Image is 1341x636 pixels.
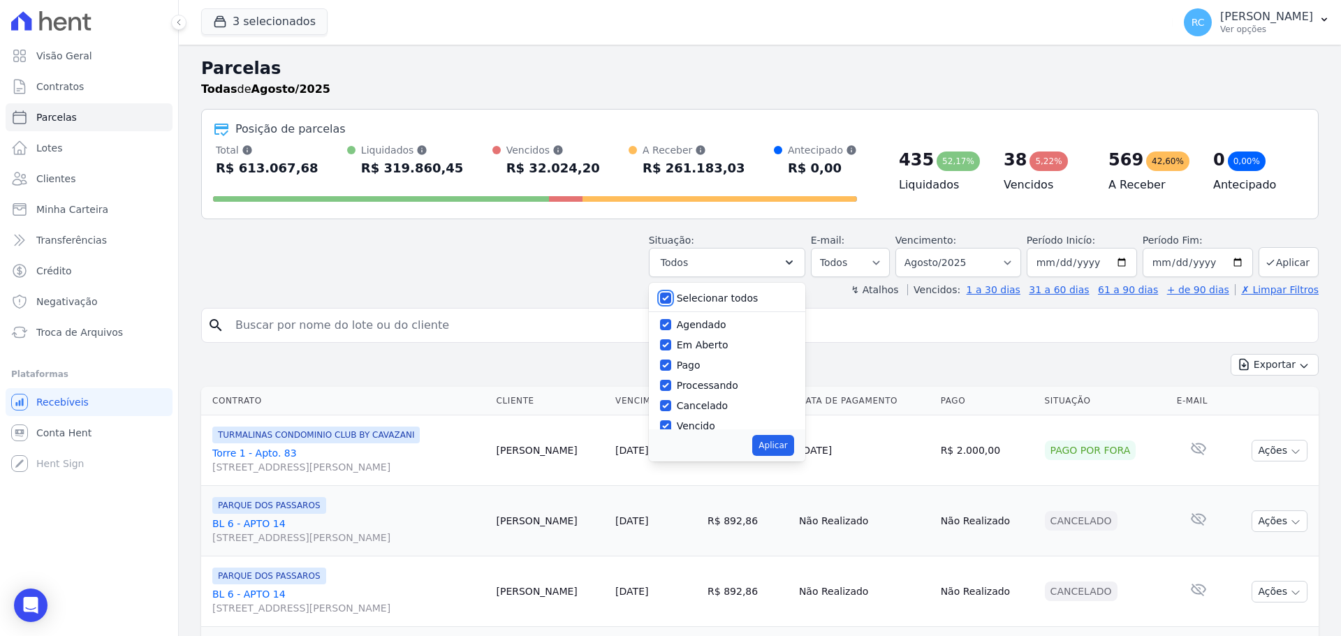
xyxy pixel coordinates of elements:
[212,587,485,615] a: BL 6 - APTO 14[STREET_ADDRESS][PERSON_NAME]
[895,235,956,246] label: Vencimento:
[36,80,84,94] span: Contratos
[6,318,173,346] a: Troca de Arquivos
[212,460,485,474] span: [STREET_ADDRESS][PERSON_NAME]
[1029,284,1089,295] a: 31 a 60 dias
[1220,10,1313,24] p: [PERSON_NAME]
[935,556,1039,627] td: Não Realizado
[36,426,91,440] span: Conta Hent
[6,257,173,285] a: Crédito
[702,556,793,627] td: R$ 892,86
[361,157,464,179] div: R$ 319.860,45
[793,415,935,486] td: [DATE]
[36,395,89,409] span: Recebíveis
[1045,441,1136,460] div: Pago por fora
[752,435,793,456] button: Aplicar
[1252,510,1307,532] button: Ações
[811,235,845,246] label: E-mail:
[615,586,648,597] a: [DATE]
[851,284,898,295] label: ↯ Atalhos
[677,293,759,304] label: Selecionar todos
[6,103,173,131] a: Parcelas
[216,157,318,179] div: R$ 613.067,68
[36,264,72,278] span: Crédito
[1029,151,1067,171] div: 5,22%
[1228,151,1266,171] div: 0,00%
[1004,149,1027,171] div: 38
[677,420,715,431] label: Vencido
[1173,3,1341,42] button: RC [PERSON_NAME] Ver opções
[227,311,1312,339] input: Buscar por nome do lote ou do cliente
[201,56,1319,81] h2: Parcelas
[491,387,610,415] th: Cliente
[610,387,702,415] th: Vencimento
[14,589,47,622] div: Open Intercom Messenger
[1259,247,1319,277] button: Aplicar
[649,235,694,246] label: Situação:
[793,486,935,556] td: Não Realizado
[702,486,793,556] td: R$ 892,86
[1108,149,1143,171] div: 569
[643,143,745,157] div: A Receber
[6,73,173,101] a: Contratos
[677,339,728,350] label: Em Aberto
[212,517,485,545] a: BL 6 - APTO 14[STREET_ADDRESS][PERSON_NAME]
[201,387,491,415] th: Contrato
[6,195,173,223] a: Minha Carteira
[907,284,960,295] label: Vencidos:
[649,248,805,277] button: Todos
[615,515,648,526] a: [DATE]
[899,177,981,193] h4: Liquidados
[212,601,485,615] span: [STREET_ADDRESS][PERSON_NAME]
[643,157,745,179] div: R$ 261.183,03
[6,134,173,162] a: Lotes
[1235,284,1319,295] a: ✗ Limpar Filtros
[506,157,600,179] div: R$ 32.024,20
[201,82,237,96] strong: Todas
[1252,581,1307,602] button: Ações
[201,8,328,35] button: 3 selecionados
[1146,151,1189,171] div: 42,60%
[212,568,326,584] span: PARQUE DOS PASSAROS
[6,388,173,416] a: Recebíveis
[1027,235,1095,246] label: Período Inicío:
[1220,24,1313,35] p: Ver opções
[212,446,485,474] a: Torre 1 - Apto. 83[STREET_ADDRESS][PERSON_NAME]
[1252,440,1307,461] button: Ações
[36,295,98,309] span: Negativação
[491,486,610,556] td: [PERSON_NAME]
[491,556,610,627] td: [PERSON_NAME]
[6,165,173,193] a: Clientes
[967,284,1020,295] a: 1 a 30 dias
[677,360,701,371] label: Pago
[1167,284,1229,295] a: + de 90 dias
[36,325,123,339] span: Troca de Arquivos
[36,49,92,63] span: Visão Geral
[6,226,173,254] a: Transferências
[36,202,108,216] span: Minha Carteira
[6,42,173,70] a: Visão Geral
[506,143,600,157] div: Vencidos
[36,233,107,247] span: Transferências
[1171,387,1226,415] th: E-mail
[36,141,63,155] span: Lotes
[1098,284,1158,295] a: 61 a 90 dias
[201,81,330,98] p: de
[788,157,857,179] div: R$ 0,00
[1004,177,1086,193] h4: Vencidos
[935,387,1039,415] th: Pago
[6,288,173,316] a: Negativação
[1192,17,1205,27] span: RC
[361,143,464,157] div: Liquidados
[1143,233,1253,248] label: Período Fim:
[788,143,857,157] div: Antecipado
[899,149,934,171] div: 435
[491,415,610,486] td: [PERSON_NAME]
[935,415,1039,486] td: R$ 2.000,00
[1213,177,1296,193] h4: Antecipado
[615,445,648,456] a: [DATE]
[937,151,980,171] div: 52,17%
[793,556,935,627] td: Não Realizado
[1108,177,1191,193] h4: A Receber
[6,419,173,447] a: Conta Hent
[11,366,167,383] div: Plataformas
